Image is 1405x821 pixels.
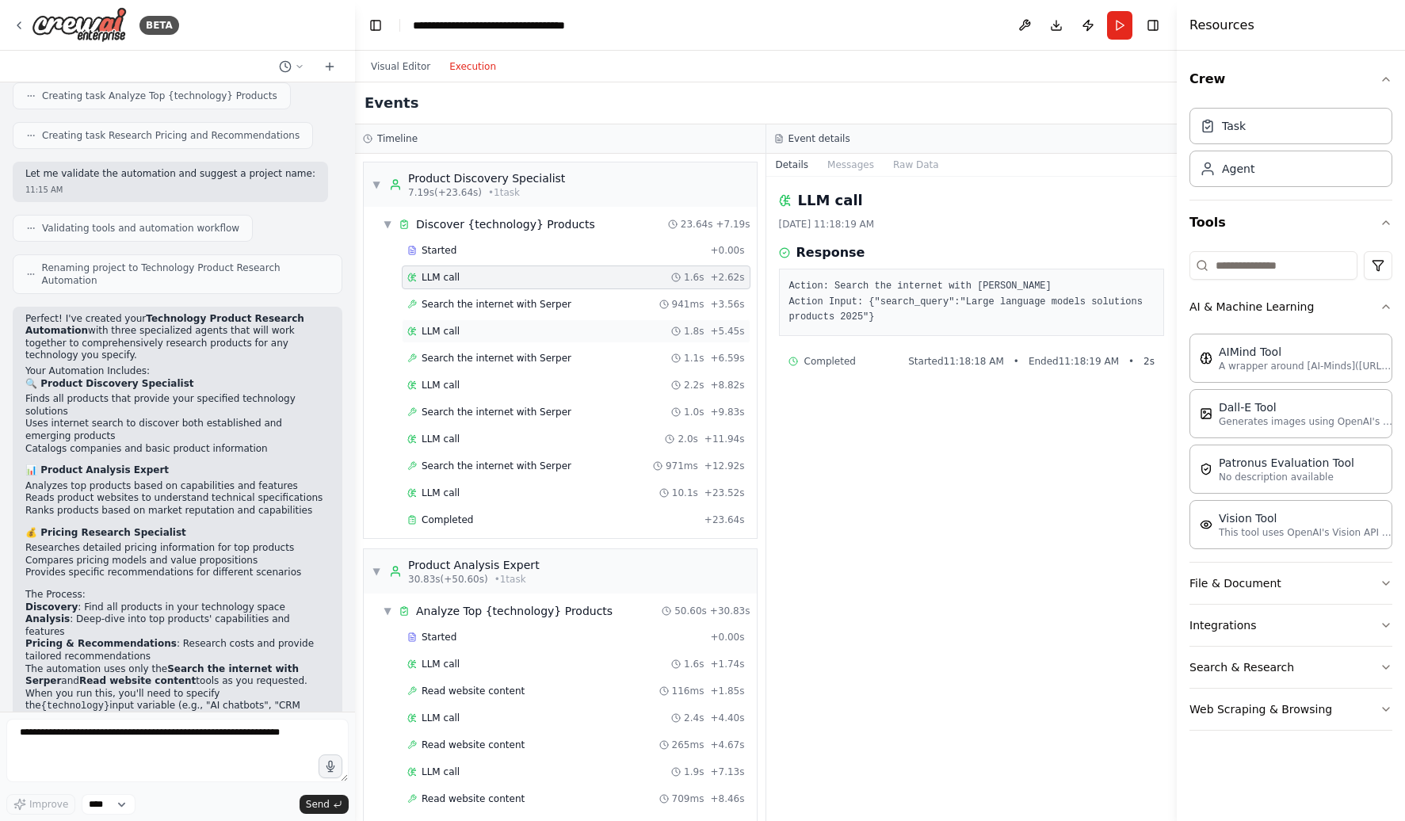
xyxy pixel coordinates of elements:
[365,14,387,36] button: Hide left sidebar
[372,565,381,578] span: ▼
[365,92,418,114] h2: Events
[1189,16,1254,35] h4: Resources
[1189,327,1392,562] div: AI & Machine Learning
[681,218,713,231] span: 23.64s
[25,378,194,389] strong: 🔍 Product Discovery Specialist
[710,712,744,724] span: + 4.40s
[422,379,460,391] span: LLM call
[1143,355,1155,368] span: 2 s
[796,243,865,262] h3: Response
[300,795,349,814] button: Send
[488,186,520,199] span: • 1 task
[408,186,482,199] span: 7.19s (+23.64s)
[25,589,330,601] h2: The Process:
[32,7,127,43] img: Logo
[422,766,460,778] span: LLM call
[684,658,704,670] span: 1.6s
[25,393,330,418] li: Finds all products that provide your specified technology solutions
[440,57,506,76] button: Execution
[79,675,196,686] strong: Read website content
[317,57,342,76] button: Start a new chat
[422,460,571,472] span: Search the internet with Serper
[42,90,277,102] span: Creating task Analyze Top {technology} Products
[25,184,315,196] div: 11:15 AM
[25,480,330,493] li: Analyzes top products based on capabilities and features
[422,685,525,697] span: Read website content
[1189,101,1392,200] div: Crew
[684,712,704,724] span: 2.4s
[25,613,330,638] li: : Deep-dive into top products' capabilities and features
[408,573,488,586] span: 30.83s (+50.60s)
[1142,14,1164,36] button: Hide right sidebar
[684,325,704,338] span: 1.8s
[672,792,704,805] span: 709ms
[1189,689,1392,730] button: Web Scraping & Browsing
[413,17,591,33] nav: breadcrumb
[1029,355,1119,368] span: Ended 11:18:19 AM
[372,178,381,191] span: ▼
[25,638,177,649] strong: Pricing & Recommendations
[710,379,744,391] span: + 8.82s
[319,754,342,778] button: Click to speak your automation idea
[704,514,745,526] span: + 23.64s
[710,739,744,751] span: + 4.67s
[25,418,330,442] li: Uses internet search to discover both established and emerging products
[25,663,330,726] p: The automation uses only the and tools as you requested. When you run this, you'll need to specif...
[684,379,704,391] span: 2.2s
[422,712,460,724] span: LLM call
[684,766,704,778] span: 1.9s
[779,218,1165,231] div: [DATE] 11:18:19 AM
[684,271,704,284] span: 1.6s
[422,739,525,751] span: Read website content
[25,527,186,538] strong: 💰 Pricing Research Specialist
[25,464,169,475] strong: 📊 Product Analysis Expert
[674,605,707,617] span: 50.60s
[710,271,744,284] span: + 2.62s
[710,325,744,338] span: + 5.45s
[710,685,744,697] span: + 1.85s
[422,352,571,365] span: Search the internet with Serper
[710,244,744,257] span: + 0.00s
[710,406,744,418] span: + 9.83s
[704,433,745,445] span: + 11.94s
[25,505,330,517] li: Ranks products based on market reputation and capabilities
[422,631,456,643] span: Started
[1219,510,1393,526] div: Vision Tool
[25,168,315,181] p: Let me validate the automation and suggest a project name:
[684,406,704,418] span: 1.0s
[408,170,565,186] div: Product Discovery Specialist
[672,298,704,311] span: 941ms
[672,487,698,499] span: 10.1s
[361,57,440,76] button: Visual Editor
[1128,355,1134,368] span: •
[25,365,330,378] h2: Your Automation Includes:
[416,603,613,619] div: Analyze Top {technology} Products
[1014,355,1019,368] span: •
[1200,407,1212,420] img: DallETool
[704,487,745,499] span: + 23.52s
[422,487,460,499] span: LLM call
[908,355,1004,368] span: Started 11:18:18 AM
[422,514,473,526] span: Completed
[25,492,330,505] li: Reads product websites to understand technical specifications
[818,154,884,176] button: Messages
[1189,647,1392,688] button: Search & Research
[884,154,949,176] button: Raw Data
[716,218,750,231] span: + 7.19s
[710,766,744,778] span: + 7.13s
[377,132,418,145] h3: Timeline
[139,16,179,35] div: BETA
[422,271,460,284] span: LLM call
[25,313,304,337] strong: Technology Product Research Automation
[42,222,239,235] span: Validating tools and automation workflow
[25,542,330,555] li: Researches detailed pricing information for top products
[383,218,392,231] span: ▼
[25,601,330,614] li: : Find all products in your technology space
[710,605,750,617] span: + 30.83s
[494,573,526,586] span: • 1 task
[383,605,392,617] span: ▼
[804,355,856,368] span: Completed
[710,658,744,670] span: + 1.74s
[273,57,311,76] button: Switch to previous chat
[1222,118,1246,134] div: Task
